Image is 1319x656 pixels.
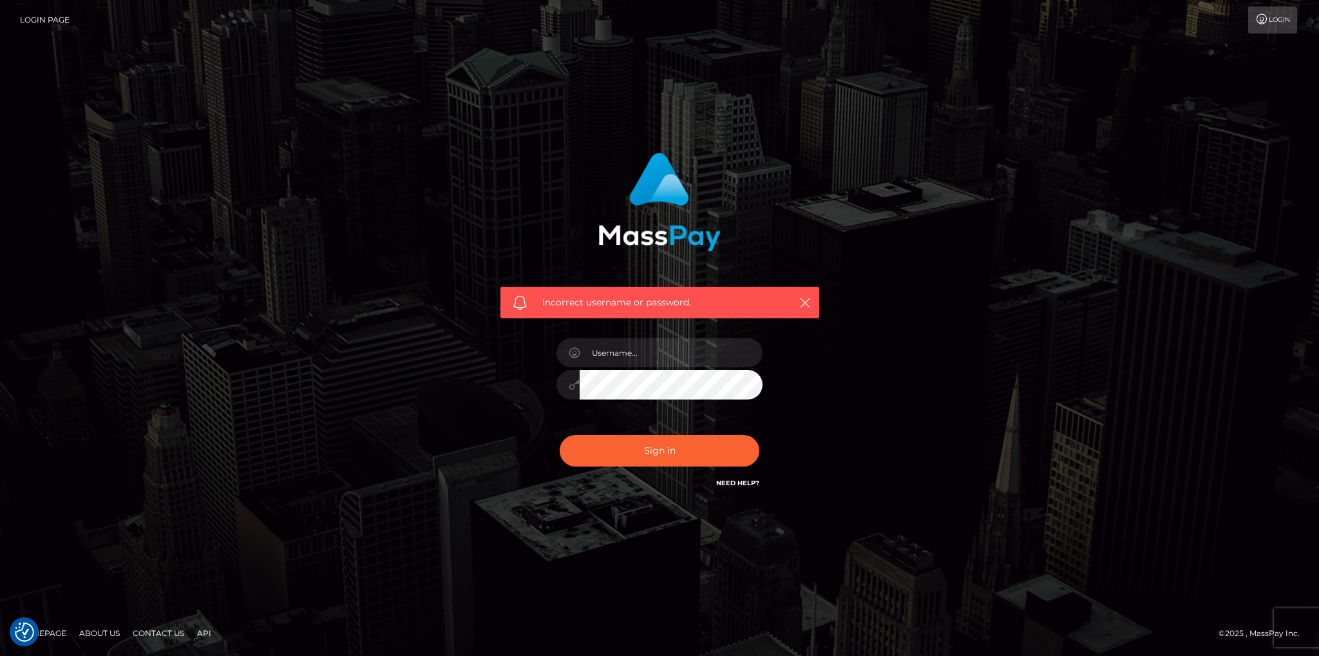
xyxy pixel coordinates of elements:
[192,623,216,643] a: API
[598,153,721,251] img: MassPay Login
[1248,6,1297,34] a: Login
[128,623,189,643] a: Contact Us
[542,296,777,309] span: Incorrect username or password.
[14,623,71,643] a: Homepage
[580,338,763,367] input: Username...
[716,479,759,487] a: Need Help?
[74,623,125,643] a: About Us
[15,622,34,642] img: Revisit consent button
[15,622,34,642] button: Consent Preferences
[560,435,759,467] button: Sign in
[1219,626,1309,641] div: © 2025 , MassPay Inc.
[20,6,70,34] a: Login Page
